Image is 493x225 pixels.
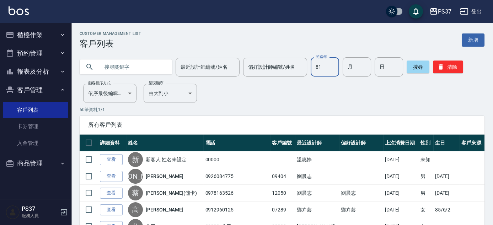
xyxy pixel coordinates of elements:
h3: 客戶列表 [80,39,141,49]
td: [DATE] [383,168,419,185]
div: 由大到小 [144,84,197,103]
a: [PERSON_NAME](儲卡) [146,189,197,197]
button: 客戶管理 [3,81,68,99]
th: 性別 [419,135,433,151]
th: 偏好設計師 [339,135,383,151]
td: 85/6/2 [433,202,460,218]
th: 最近設計師 [295,135,339,151]
button: 搜尋 [407,61,429,73]
label: 呈現順序 [149,80,164,86]
a: 新增 [462,33,484,47]
a: 卡券管理 [3,118,68,135]
td: 劉晨志 [339,185,383,202]
td: 07289 [270,202,295,218]
p: 50 筆資料, 1 / 1 [80,106,484,113]
td: 鄧卉芸 [295,202,339,218]
button: 商品管理 [3,154,68,173]
td: [DATE] [433,168,460,185]
th: 客戶編號 [270,135,295,151]
td: 09404 [270,168,295,185]
th: 上次消費日期 [383,135,419,151]
button: 登出 [457,5,484,18]
a: [PERSON_NAME] [146,173,183,180]
td: 未知 [419,151,433,168]
button: save [409,4,423,19]
p: 服務人員 [22,213,58,219]
th: 詳細資料 [98,135,126,151]
td: 00000 [203,151,270,168]
span: 所有客戶列表 [88,121,476,129]
td: 劉晨志 [295,185,339,202]
th: 姓名 [126,135,204,151]
div: [PERSON_NAME] [128,169,143,184]
td: 男 [419,185,433,202]
div: 蔡 [128,185,143,200]
td: 0978163526 [203,185,270,202]
td: 12050 [270,185,295,202]
td: [DATE] [383,202,419,218]
a: [PERSON_NAME] [146,206,183,213]
td: [DATE] [383,151,419,168]
td: 0926084775 [203,168,270,185]
div: 依序最後編輯時間 [83,84,136,103]
button: 報表及分析 [3,62,68,81]
a: 客戶列表 [3,102,68,118]
img: Person [6,205,20,219]
a: 入金管理 [3,135,68,151]
td: 鄧卉芸 [339,202,383,218]
td: 溫惠婷 [295,151,339,168]
td: 劉晨志 [295,168,339,185]
img: Logo [9,6,29,15]
td: 0912960125 [203,202,270,218]
h2: Customer Management List [80,31,141,36]
a: 查看 [100,171,123,182]
button: 預約管理 [3,44,68,63]
button: 清除 [433,61,463,73]
a: 查看 [100,204,123,215]
div: 新 [128,152,143,167]
th: 生日 [433,135,460,151]
div: 高 [128,202,143,217]
a: 查看 [100,188,123,199]
input: 搜尋關鍵字 [100,57,166,77]
th: 電話 [203,135,270,151]
th: 客戶來源 [460,135,484,151]
a: 查看 [100,154,123,165]
td: [DATE] [383,185,419,202]
label: 民國年 [316,54,327,59]
a: 新客人 姓名未設定 [146,156,187,163]
td: 男 [419,168,433,185]
td: 女 [419,202,433,218]
label: 顧客排序方式 [88,80,111,86]
td: [DATE] [433,185,460,202]
h5: PS37 [22,205,58,213]
button: PS37 [427,4,454,19]
div: PS37 [438,7,451,16]
button: 櫃檯作業 [3,26,68,44]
